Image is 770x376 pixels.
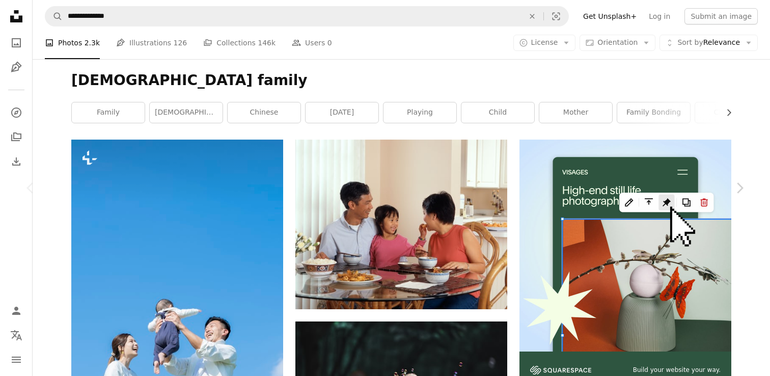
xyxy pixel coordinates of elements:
[519,140,731,352] img: file-1723602894256-972c108553a7image
[695,102,768,123] a: childhood
[580,35,655,51] button: Orientation
[544,7,568,26] button: Visual search
[6,102,26,123] a: Explore
[6,301,26,321] a: Log in / Sign up
[258,37,276,48] span: 146k
[461,102,534,123] a: child
[306,102,378,123] a: [DATE]
[383,102,456,123] a: playing
[677,38,703,46] span: Sort by
[659,35,758,51] button: Sort byRelevance
[513,35,576,51] button: License
[643,8,676,24] a: Log in
[521,7,543,26] button: Clear
[327,37,332,48] span: 0
[72,102,145,123] a: family
[539,102,612,123] a: mother
[709,139,770,237] a: Next
[292,26,332,59] a: Users 0
[597,38,638,46] span: Orientation
[6,350,26,370] button: Menu
[71,293,283,303] a: Parents holding their baby high under the blue sky
[116,26,187,59] a: Illustrations 126
[45,6,569,26] form: Find visuals sitewide
[295,220,507,229] a: family eating at the table
[203,26,276,59] a: Collections 146k
[684,8,758,24] button: Submit an image
[6,127,26,147] a: Collections
[720,102,731,123] button: scroll list to the right
[6,325,26,345] button: Language
[228,102,300,123] a: chinese
[6,33,26,53] a: Photos
[531,38,558,46] span: License
[633,366,721,374] span: Build your website your way.
[577,8,643,24] a: Get Unsplash+
[45,7,63,26] button: Search Unsplash
[295,140,507,309] img: family eating at the table
[150,102,223,123] a: [DEMOGRAPHIC_DATA] family
[617,102,690,123] a: family bonding
[677,38,740,48] span: Relevance
[174,37,187,48] span: 126
[6,57,26,77] a: Illustrations
[71,71,731,90] h1: [DEMOGRAPHIC_DATA] family
[530,366,591,374] img: file-1606177908946-d1eed1cbe4f5image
